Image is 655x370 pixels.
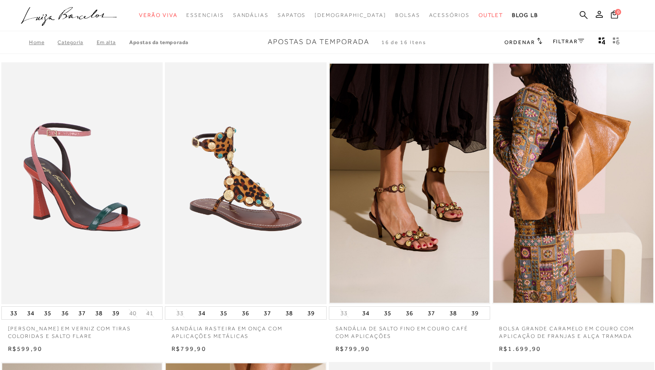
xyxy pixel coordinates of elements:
a: BLOG LB [512,7,538,24]
img: SANDÁLIA RASTEIRA EM ONÇA COM APLICAÇÕES METÁLICAS [166,64,326,303]
button: gridText6Desc [610,37,622,48]
button: 36 [403,307,416,319]
a: noSubCategoriesText [479,7,504,24]
a: noSubCategoriesText [233,7,269,24]
button: 37 [261,307,274,319]
img: BOLSA GRANDE CARAMELO EM COURO COM APLICAÇÃO DE FRANJAS E ALÇA TRAMADA [493,64,653,303]
a: [PERSON_NAME] EM VERNIZ COM TIRAS COLORIDAS E SALTO FLARE [1,320,163,340]
span: Sapatos [278,12,306,18]
button: 37 [425,307,438,319]
button: 34 [25,307,37,319]
button: 34 [196,307,208,319]
span: R$1.699,90 [499,345,541,352]
button: 37 [76,307,88,319]
a: noSubCategoriesText [139,7,177,24]
a: BOLSA GRANDE CARAMELO EM COURO COM APLICAÇÃO DE FRANJAS E ALÇA TRAMADA [492,320,654,340]
span: Verão Viva [139,12,177,18]
button: 33 [174,309,186,317]
a: Home [29,39,57,45]
button: 35 [381,307,394,319]
a: noSubCategoriesText [278,7,306,24]
span: Sandálias [233,12,269,18]
span: Ordenar [504,39,535,45]
button: 35 [41,307,54,319]
button: 33 [338,309,350,317]
span: Essenciais [186,12,224,18]
a: Categoria [57,39,96,45]
a: BOLSA GRANDE CARAMELO EM COURO COM APLICAÇÃO DE FRANJAS E ALÇA TRAMADA BOLSA GRANDE CARAMELO EM C... [493,64,653,303]
button: 36 [239,307,252,319]
span: Apostas da Temporada [268,38,369,46]
img: SANDÁLIA EM VERNIZ COM TIRAS COLORIDAS E SALTO FLARE [2,64,162,303]
a: SANDÁLIA RASTEIRA EM ONÇA COM APLICAÇÕES METÁLICAS SANDÁLIA RASTEIRA EM ONÇA COM APLICAÇÕES METÁL... [166,64,326,303]
a: noSubCategoriesText [429,7,470,24]
button: 39 [469,307,481,319]
a: SANDÁLIA EM VERNIZ COM TIRAS COLORIDAS E SALTO FLARE SANDÁLIA EM VERNIZ COM TIRAS COLORIDAS E SAL... [2,64,162,303]
span: Bolsas [395,12,420,18]
button: 0 [608,10,621,22]
span: [DEMOGRAPHIC_DATA] [315,12,386,18]
button: 36 [59,307,71,319]
button: 39 [305,307,317,319]
button: 35 [217,307,230,319]
span: R$799,90 [172,345,206,352]
button: 38 [93,307,105,319]
span: R$799,90 [336,345,370,352]
a: SANDÁLIA DE SALTO FINO EM COURO CAFÉ COM APLICAÇÕES [329,320,491,340]
button: 41 [143,309,156,317]
button: 34 [360,307,372,319]
button: 38 [447,307,459,319]
button: 33 [8,307,20,319]
a: noSubCategoriesText [315,7,386,24]
a: Apostas da Temporada [129,39,188,45]
a: Em alta [97,39,129,45]
button: Mostrar 4 produtos por linha [596,37,608,48]
a: noSubCategoriesText [186,7,224,24]
a: FILTRAR [553,38,584,45]
span: 0 [615,9,621,15]
a: SANDÁLIA DE SALTO FINO EM COURO CAFÉ COM APLICAÇÕES SANDÁLIA DE SALTO FINO EM COURO CAFÉ COM APLI... [330,64,490,303]
button: 39 [110,307,122,319]
button: 40 [127,309,139,317]
span: Outlet [479,12,504,18]
span: 16 de 16 itens [381,39,426,45]
button: 38 [283,307,295,319]
img: SANDÁLIA DE SALTO FINO EM COURO CAFÉ COM APLICAÇÕES [330,64,490,303]
a: SANDÁLIA RASTEIRA EM ONÇA COM APLICAÇÕES METÁLICAS [165,320,327,340]
span: R$599,90 [8,345,43,352]
span: Acessórios [429,12,470,18]
a: noSubCategoriesText [395,7,420,24]
span: BLOG LB [512,12,538,18]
